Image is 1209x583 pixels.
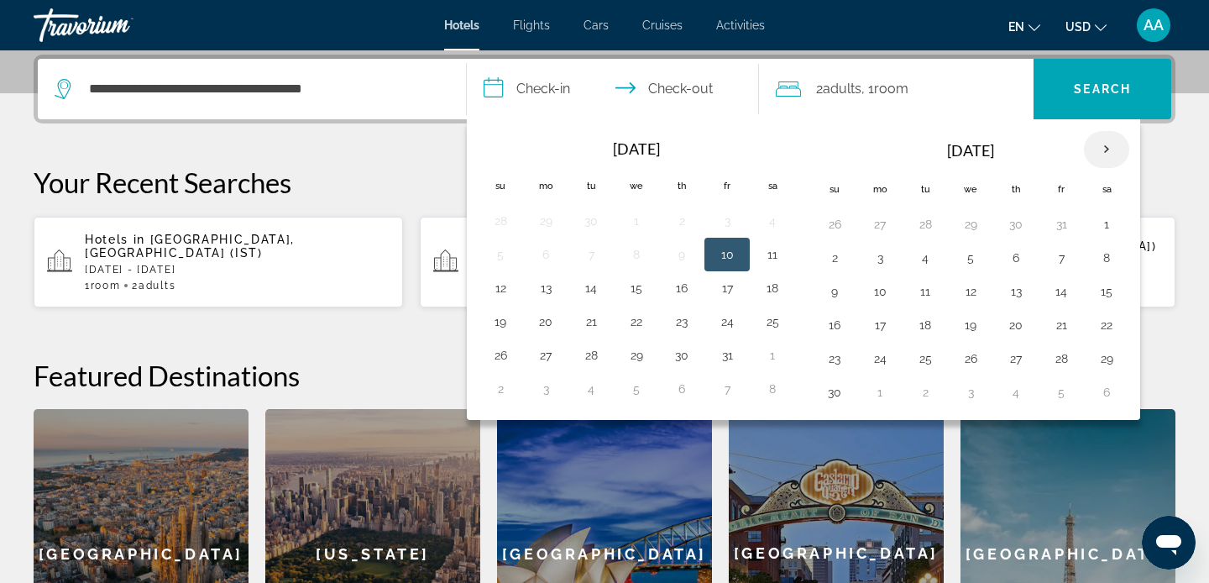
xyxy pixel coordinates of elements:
[1074,82,1131,96] span: Search
[668,209,695,233] button: Day 2
[1048,313,1075,337] button: Day 21
[1093,280,1120,303] button: Day 15
[487,377,514,401] button: Day 2
[584,18,609,32] span: Cars
[1002,347,1029,370] button: Day 27
[957,313,984,337] button: Day 19
[1002,381,1029,404] button: Day 4
[87,76,441,102] input: Search hotel destination
[668,377,695,401] button: Day 6
[668,276,695,300] button: Day 16
[623,276,650,300] button: Day 15
[759,59,1034,119] button: Travelers: 2 adults, 0 children
[714,276,741,300] button: Day 17
[821,246,848,270] button: Day 2
[532,209,559,233] button: Day 29
[1008,20,1024,34] span: en
[1093,347,1120,370] button: Day 29
[578,344,604,367] button: Day 28
[1093,213,1120,236] button: Day 1
[714,243,741,266] button: Day 10
[857,130,1084,171] th: [DATE]
[139,280,175,291] span: Adults
[38,59,1171,119] div: Search widget
[578,310,604,334] button: Day 21
[1048,246,1075,270] button: Day 7
[1142,516,1196,570] iframe: Кнопка запуска окна обмена сообщениями
[444,18,479,32] span: Hotels
[1048,213,1075,236] button: Day 31
[623,344,650,367] button: Day 29
[532,276,559,300] button: Day 13
[1008,14,1040,39] button: Change language
[957,246,984,270] button: Day 5
[1065,20,1091,34] span: USD
[487,276,514,300] button: Day 12
[85,233,145,246] span: Hotels in
[532,344,559,367] button: Day 27
[912,347,939,370] button: Day 25
[623,243,650,266] button: Day 8
[821,347,848,370] button: Day 23
[716,18,765,32] span: Activities
[866,381,893,404] button: Day 1
[1034,59,1171,119] button: Search
[866,213,893,236] button: Day 27
[578,209,604,233] button: Day 30
[957,213,984,236] button: Day 29
[957,381,984,404] button: Day 3
[759,276,786,300] button: Day 18
[912,381,939,404] button: Day 2
[578,276,604,300] button: Day 14
[912,313,939,337] button: Day 18
[821,213,848,236] button: Day 26
[957,347,984,370] button: Day 26
[714,377,741,401] button: Day 7
[821,381,848,404] button: Day 30
[623,209,650,233] button: Day 1
[34,3,201,47] a: Travorium
[1065,14,1107,39] button: Change currency
[132,280,175,291] span: 2
[821,313,848,337] button: Day 16
[34,359,1175,392] h2: Featured Destinations
[34,216,403,308] button: Hotels in [GEOGRAPHIC_DATA], [GEOGRAPHIC_DATA] (IST)[DATE] - [DATE]1Room2Adults
[1002,246,1029,270] button: Day 6
[642,18,683,32] a: Cruises
[85,233,295,260] span: [GEOGRAPHIC_DATA], [GEOGRAPHIC_DATA] (IST)
[912,246,939,270] button: Day 4
[866,347,893,370] button: Day 24
[532,377,559,401] button: Day 3
[866,246,893,270] button: Day 3
[1002,280,1029,303] button: Day 13
[578,243,604,266] button: Day 7
[816,77,861,101] span: 2
[467,59,759,119] button: Select check in and out date
[1002,213,1029,236] button: Day 30
[1093,313,1120,337] button: Day 22
[823,81,861,97] span: Adults
[420,216,789,308] button: Hotels in [GEOGRAPHIC_DATA], [GEOGRAPHIC_DATA] ([GEOGRAPHIC_DATA])[DATE] - [DATE]1Room2Adults
[812,130,1129,409] table: Right calendar grid
[759,243,786,266] button: Day 11
[821,280,848,303] button: Day 9
[1093,381,1120,404] button: Day 6
[759,377,786,401] button: Day 8
[668,243,695,266] button: Day 9
[874,81,908,97] span: Room
[487,209,514,233] button: Day 28
[861,77,908,101] span: , 1
[759,310,786,334] button: Day 25
[487,344,514,367] button: Day 26
[1002,313,1029,337] button: Day 20
[1048,280,1075,303] button: Day 14
[714,209,741,233] button: Day 3
[957,280,984,303] button: Day 12
[532,243,559,266] button: Day 6
[759,209,786,233] button: Day 4
[623,377,650,401] button: Day 5
[513,18,550,32] span: Flights
[487,243,514,266] button: Day 5
[1144,17,1164,34] span: AA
